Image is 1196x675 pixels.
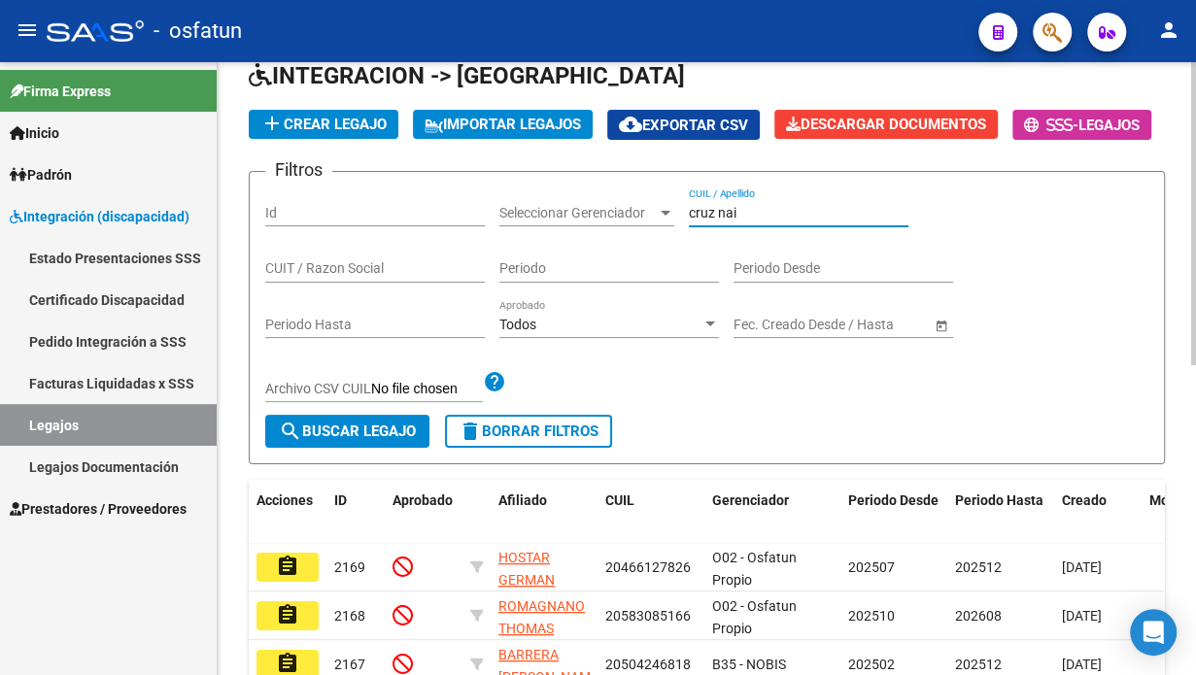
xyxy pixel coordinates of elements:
[276,652,299,675] mat-icon: assignment
[1012,110,1151,140] button: -Legajos
[459,422,598,440] span: Borrar Filtros
[619,113,642,136] mat-icon: cloud_download
[371,381,483,398] input: Archivo CSV CUIL
[154,10,242,52] span: - osfatun
[598,480,704,544] datatable-header-cell: CUIL
[425,116,581,133] span: IMPORTAR LEGAJOS
[955,559,1002,575] span: 202512
[265,415,429,448] button: Buscar Legajo
[605,608,691,624] span: 20583085166
[256,492,313,508] span: Acciones
[393,492,453,508] span: Aprobado
[712,598,797,636] span: O02 - Osfatun Propio
[848,608,895,624] span: 202510
[499,205,657,221] span: Seleccionar Gerenciador
[955,608,1002,624] span: 202608
[605,657,691,672] span: 20504246818
[607,110,760,140] button: Exportar CSV
[459,420,482,443] mat-icon: delete
[10,206,189,227] span: Integración (discapacidad)
[413,110,593,139] button: IMPORTAR LEGAJOS
[279,420,302,443] mat-icon: search
[491,480,598,544] datatable-header-cell: Afiliado
[279,422,416,440] span: Buscar Legajo
[10,81,111,102] span: Firma Express
[734,317,804,333] input: Fecha inicio
[276,603,299,626] mat-icon: assignment
[260,116,387,133] span: Crear Legajo
[1024,117,1078,134] span: -
[10,122,59,144] span: Inicio
[498,598,585,636] span: ROMAGNANO THOMAS
[955,657,1002,672] span: 202512
[334,559,365,575] span: 2169
[1062,492,1107,508] span: Creado
[786,116,986,133] span: Descargar Documentos
[249,110,398,139] button: Crear Legajo
[265,381,371,396] span: Archivo CSV CUIL
[276,555,299,578] mat-icon: assignment
[1054,480,1142,544] datatable-header-cell: Creado
[712,657,786,672] span: B35 - NOBIS
[848,657,895,672] span: 202502
[605,492,634,508] span: CUIL
[249,480,326,544] datatable-header-cell: Acciones
[821,317,916,333] input: Fecha fin
[605,559,691,575] span: 20466127826
[712,492,789,508] span: Gerenciador
[840,480,947,544] datatable-header-cell: Periodo Desde
[334,608,365,624] span: 2168
[1062,559,1102,575] span: [DATE]
[848,559,895,575] span: 202507
[848,492,939,508] span: Periodo Desde
[1157,18,1180,42] mat-icon: person
[1062,608,1102,624] span: [DATE]
[712,550,797,588] span: O02 - Osfatun Propio
[260,112,284,135] mat-icon: add
[498,550,555,588] span: HOSTAR GERMAN
[1078,117,1140,134] span: Legajos
[249,62,685,89] span: INTEGRACION -> [GEOGRAPHIC_DATA]
[774,110,998,139] button: Descargar Documentos
[10,498,187,520] span: Prestadores / Proveedores
[1130,609,1177,656] div: Open Intercom Messenger
[499,317,536,332] span: Todos
[385,480,462,544] datatable-header-cell: Aprobado
[334,492,347,508] span: ID
[704,480,840,544] datatable-header-cell: Gerenciador
[931,315,951,335] button: Open calendar
[955,492,1043,508] span: Periodo Hasta
[483,370,506,393] mat-icon: help
[16,18,39,42] mat-icon: menu
[326,480,385,544] datatable-header-cell: ID
[10,164,72,186] span: Padrón
[947,480,1054,544] datatable-header-cell: Periodo Hasta
[445,415,612,448] button: Borrar Filtros
[334,657,365,672] span: 2167
[1062,657,1102,672] span: [DATE]
[498,492,547,508] span: Afiliado
[265,156,332,184] h3: Filtros
[619,117,748,134] span: Exportar CSV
